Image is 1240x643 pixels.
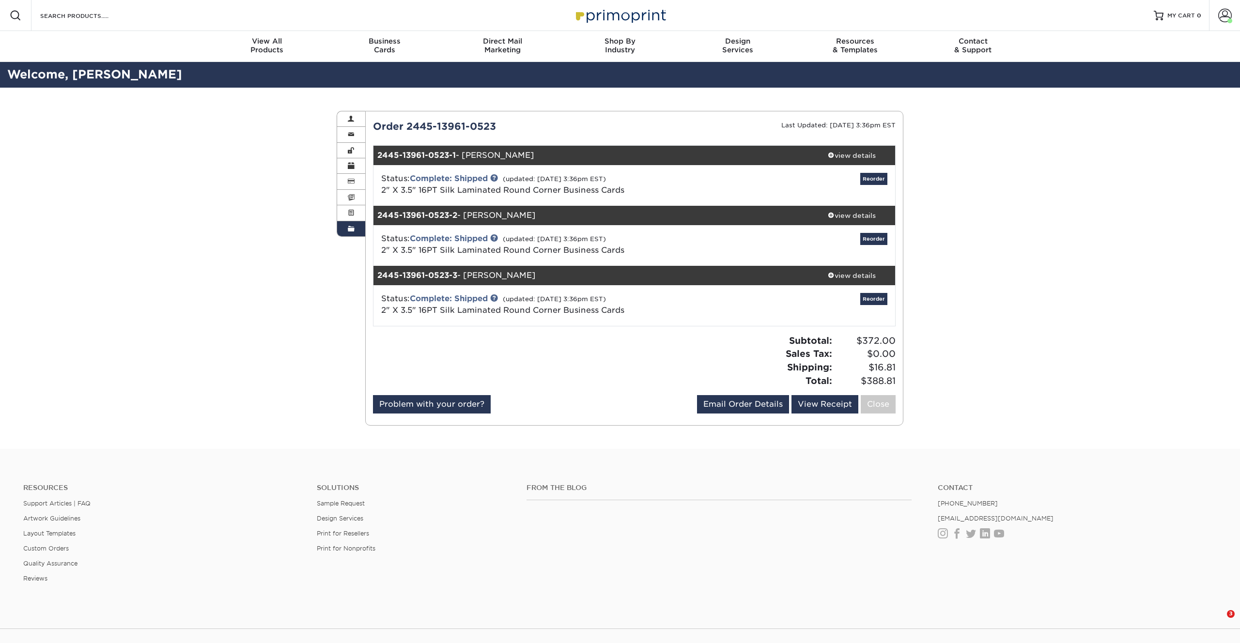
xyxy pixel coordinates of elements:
span: 3 [1227,610,1235,618]
a: Sample Request [317,500,365,507]
span: Design [679,37,796,46]
span: Direct Mail [444,37,561,46]
h4: Solutions [317,484,512,492]
a: Resources& Templates [796,31,914,62]
div: Status: [374,173,721,196]
a: Reviews [23,575,47,582]
a: Problem with your order? [373,395,491,413]
small: (updated: [DATE] 3:36pm EST) [503,235,606,243]
a: Complete: Shipped [410,234,488,243]
a: Reorder [860,293,887,305]
a: Reorder [860,233,887,245]
strong: Total: [806,375,832,386]
iframe: Intercom live chat [1207,610,1230,633]
div: & Support [914,37,1032,54]
span: Resources [796,37,914,46]
span: MY CART [1167,12,1195,20]
input: SEARCH PRODUCTS..... [39,10,134,21]
div: Status: [374,233,721,256]
img: Primoprint [572,5,668,26]
span: View All [208,37,326,46]
div: - [PERSON_NAME] [373,266,808,285]
a: Custom Orders [23,545,69,552]
div: - [PERSON_NAME] [373,146,808,165]
a: Email Order Details [697,395,789,413]
div: view details [808,151,895,160]
div: Marketing [444,37,561,54]
a: Layout Templates [23,530,76,537]
div: - [PERSON_NAME] [373,206,808,225]
div: & Templates [796,37,914,54]
small: Last Updated: [DATE] 3:36pm EST [781,122,896,129]
h4: From the Blog [527,484,912,492]
div: Status: [374,293,721,316]
div: Order 2445-13961-0523 [366,119,635,134]
a: DesignServices [679,31,796,62]
a: Support Articles | FAQ [23,500,91,507]
span: Contact [914,37,1032,46]
a: Complete: Shipped [410,294,488,303]
strong: 2445-13961-0523-1 [377,151,456,160]
div: Products [208,37,326,54]
a: Complete: Shipped [410,174,488,183]
div: view details [808,211,895,220]
a: 2" X 3.5" 16PT Silk Laminated Round Corner Business Cards [381,185,624,195]
span: Business [326,37,444,46]
strong: 2445-13961-0523-2 [377,211,457,220]
a: Print for Resellers [317,530,369,537]
div: Industry [561,37,679,54]
a: 2" X 3.5" 16PT Silk Laminated Round Corner Business Cards [381,245,624,255]
a: Shop ByIndustry [561,31,679,62]
small: (updated: [DATE] 3:36pm EST) [503,175,606,183]
span: $0.00 [835,347,896,361]
span: $16.81 [835,361,896,374]
div: Services [679,37,796,54]
small: (updated: [DATE] 3:36pm EST) [503,295,606,303]
a: Quality Assurance [23,560,77,567]
a: Design Services [317,515,363,522]
a: Contact& Support [914,31,1032,62]
a: Print for Nonprofits [317,545,375,552]
a: Contact [938,484,1217,492]
div: view details [808,271,895,280]
span: $388.81 [835,374,896,388]
a: view details [808,206,895,225]
a: [EMAIL_ADDRESS][DOMAIN_NAME] [938,515,1054,522]
a: View AllProducts [208,31,326,62]
a: Reorder [860,173,887,185]
strong: 2445-13961-0523-3 [377,271,457,280]
a: Close [861,395,896,413]
h4: Resources [23,484,302,492]
span: $372.00 [835,334,896,348]
span: 0 [1197,12,1201,19]
a: Direct MailMarketing [444,31,561,62]
a: View Receipt [791,395,858,413]
a: view details [808,146,895,165]
strong: Shipping: [787,362,832,372]
a: view details [808,266,895,285]
strong: Subtotal: [789,335,832,346]
strong: Sales Tax: [786,348,832,359]
a: Artwork Guidelines [23,515,80,522]
a: BusinessCards [326,31,444,62]
div: Cards [326,37,444,54]
a: 2" X 3.5" 16PT Silk Laminated Round Corner Business Cards [381,306,624,315]
a: [PHONE_NUMBER] [938,500,998,507]
span: Shop By [561,37,679,46]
